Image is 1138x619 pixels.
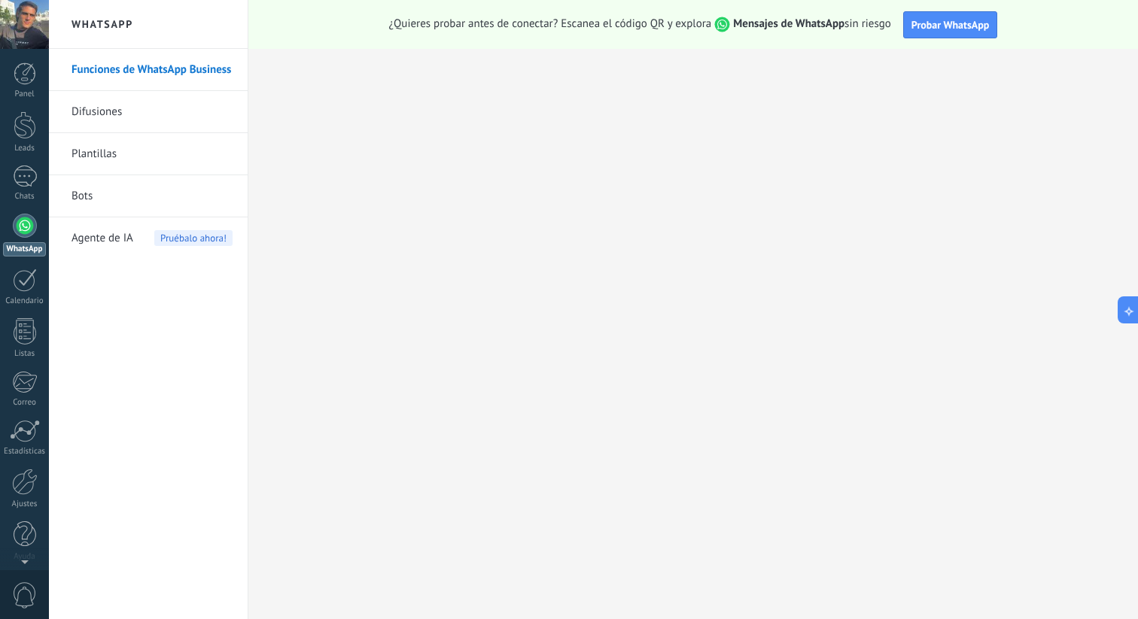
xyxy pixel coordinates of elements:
[3,499,47,509] div: Ajustes
[3,447,47,457] div: Estadísticas
[72,217,133,259] span: Agente de IA
[3,296,47,306] div: Calendario
[3,90,47,99] div: Panel
[154,230,233,246] span: Pruébalo ahora!
[49,133,248,175] li: Plantillas
[72,217,233,259] a: Agente de IAPruébalo ahora!
[389,17,891,32] span: ¿Quieres probar antes de conectar? Escanea el código QR y explora sin riesgo
[3,349,47,359] div: Listas
[3,144,47,153] div: Leads
[49,91,248,133] li: Difusiones
[72,49,233,91] a: Funciones de WhatsApp Business
[733,17,844,31] strong: Mensajes de WhatsApp
[49,175,248,217] li: Bots
[49,217,248,259] li: Agente de IA
[72,175,233,217] a: Bots
[72,133,233,175] a: Plantillas
[911,18,990,32] span: Probar WhatsApp
[3,398,47,408] div: Correo
[3,192,47,202] div: Chats
[903,11,998,38] button: Probar WhatsApp
[3,242,46,256] div: WhatsApp
[72,91,233,133] a: Difusiones
[49,49,248,91] li: Funciones de WhatsApp Business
